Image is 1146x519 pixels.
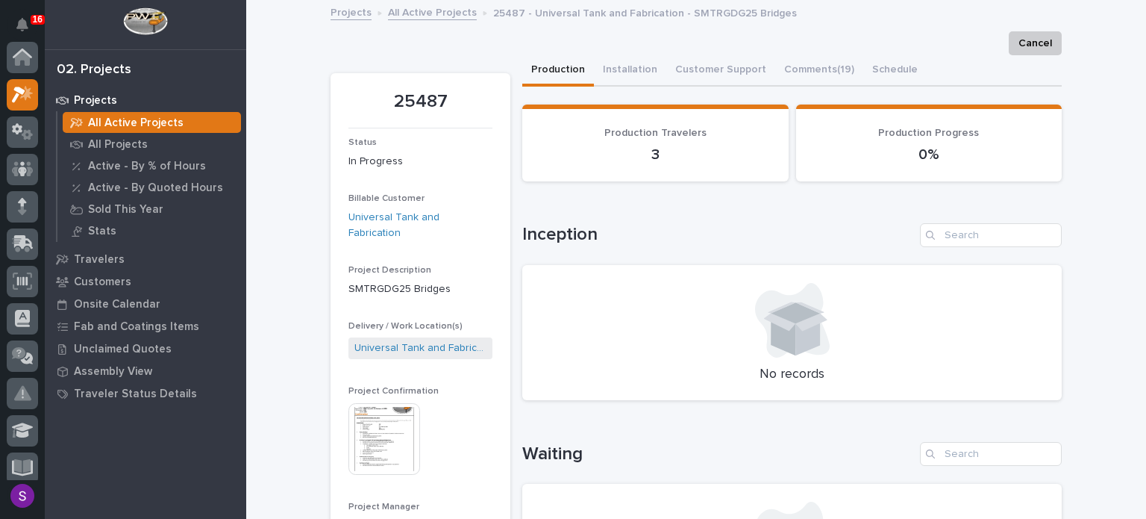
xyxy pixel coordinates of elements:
[348,138,377,147] span: Status
[348,322,463,331] span: Delivery / Work Location(s)
[74,343,172,356] p: Unclaimed Quotes
[45,382,246,405] a: Traveler Status Details
[522,55,594,87] button: Production
[57,134,246,155] a: All Projects
[7,480,38,512] button: users-avatar
[388,3,477,20] a: All Active Projects
[57,155,246,176] a: Active - By % of Hours
[33,14,43,25] p: 16
[74,298,160,311] p: Onsite Calendar
[45,338,246,360] a: Unclaimed Quotes
[522,444,914,465] h1: Waiting
[74,320,199,334] p: Fab and Coatings Items
[74,253,125,267] p: Travelers
[45,270,246,293] a: Customers
[1009,31,1062,55] button: Cancel
[123,7,167,35] img: Workspace Logo
[74,94,117,108] p: Projects
[348,266,431,275] span: Project Description
[540,367,1044,383] p: No records
[45,89,246,111] a: Projects
[88,160,206,173] p: Active - By % of Hours
[348,210,492,241] a: Universal Tank and Fabrication
[920,223,1062,247] input: Search
[540,146,771,164] p: 3
[88,116,184,130] p: All Active Projects
[57,220,246,241] a: Stats
[920,442,1062,466] input: Search
[74,276,131,289] p: Customers
[348,194,425,203] span: Billable Customer
[878,128,979,138] span: Production Progress
[331,3,372,20] a: Projects
[348,282,492,297] p: SMTRGDG25 Bridges
[522,224,914,246] h1: Inception
[74,388,197,401] p: Traveler Status Details
[666,55,775,87] button: Customer Support
[775,55,863,87] button: Comments (19)
[354,341,486,356] a: Universal Tank and Fabrication Building Addition
[348,503,419,512] span: Project Manager
[348,387,439,396] span: Project Confirmation
[88,225,116,238] p: Stats
[348,154,492,170] p: In Progress
[57,199,246,220] a: Sold This Year
[45,293,246,315] a: Onsite Calendar
[45,360,246,382] a: Assembly View
[57,62,131,78] div: 02. Projects
[348,91,492,113] p: 25487
[45,248,246,270] a: Travelers
[88,203,163,217] p: Sold This Year
[594,55,666,87] button: Installation
[74,365,152,379] p: Assembly View
[57,112,246,133] a: All Active Projects
[493,4,797,20] p: 25487 - Universal Tank and Fabrication - SMTRGDG25 Bridges
[57,177,246,198] a: Active - By Quoted Hours
[814,146,1045,164] p: 0%
[19,18,38,42] div: Notifications16
[45,315,246,338] a: Fab and Coatings Items
[604,128,707,138] span: Production Travelers
[88,181,223,195] p: Active - By Quoted Hours
[7,9,38,40] button: Notifications
[1018,34,1052,52] span: Cancel
[88,138,148,152] p: All Projects
[863,55,927,87] button: Schedule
